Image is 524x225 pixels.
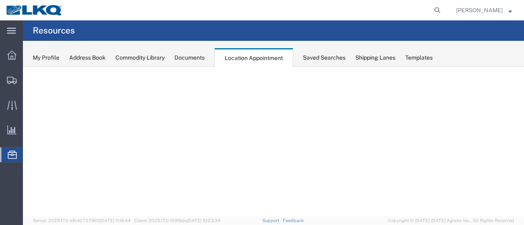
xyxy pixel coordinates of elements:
a: Support [262,218,283,223]
a: Feedback [283,218,304,223]
div: Location Appointment [215,48,293,67]
img: logo [6,4,63,16]
span: [DATE] 10:23:34 [187,218,220,223]
div: Templates [405,53,433,62]
div: My Profile [33,53,59,62]
span: Sopha Sam [456,6,503,15]
span: Server: 2025.17.0-efb42727865 [33,218,131,223]
div: Shipping Lanes [355,53,395,62]
button: [PERSON_NAME] [456,5,513,15]
h4: Resources [33,20,75,41]
div: Address Book [69,53,106,62]
div: Commodity Library [115,53,165,62]
span: Client: 2025.17.0-159f9de [134,218,220,223]
span: Copyright © [DATE]-[DATE] Agistix Inc., All Rights Reserved [388,217,514,224]
iframe: FS Legacy Container [23,67,524,216]
span: [DATE] 11:14:44 [100,218,131,223]
div: Saved Searches [303,53,346,62]
div: Documents [174,53,205,62]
